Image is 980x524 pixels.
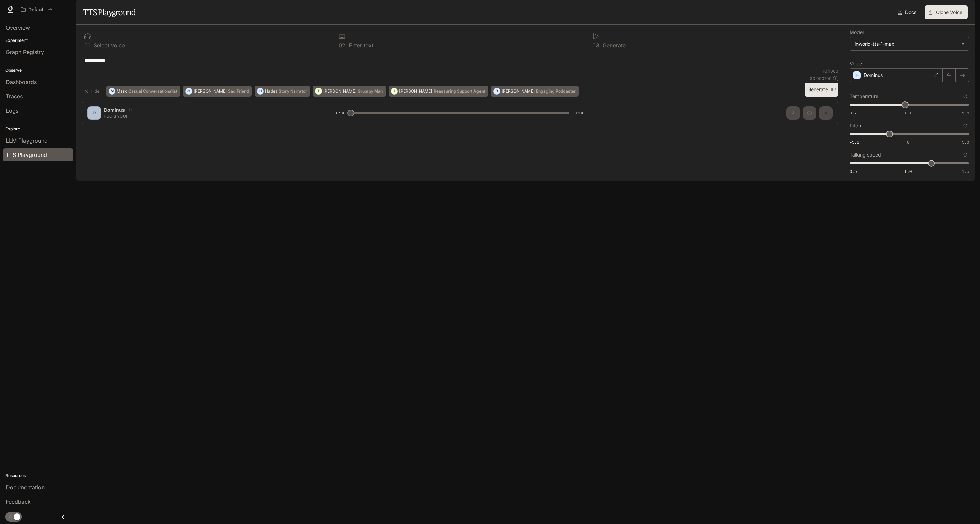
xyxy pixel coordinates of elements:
[805,83,838,97] button: Generate⌘⏎
[962,168,969,174] span: 1.5
[810,76,832,81] p: $ 0.000100
[823,68,838,74] p: 10 / 1000
[279,89,307,93] p: Story Narrator
[265,89,277,93] p: Hades
[18,3,55,16] button: All workspaces
[228,89,249,93] p: Sad Friend
[864,72,883,79] p: Dominus
[347,43,373,48] p: Enter text
[962,151,969,159] button: Reset to default
[391,86,397,97] div: A
[855,40,958,47] div: inworld-tts-1-max
[962,139,969,145] span: 5.0
[896,5,919,19] a: Docs
[850,61,862,66] p: Voice
[850,168,857,174] span: 0.5
[194,89,227,93] p: [PERSON_NAME]
[850,37,969,50] div: inworld-tts-1-max
[323,89,356,93] p: [PERSON_NAME]
[117,89,127,93] p: Mark
[962,122,969,129] button: Reset to default
[904,168,912,174] span: 1.0
[92,43,125,48] p: Select voice
[601,43,626,48] p: Generate
[592,43,601,48] p: 0 3 .
[389,86,488,97] button: A[PERSON_NAME]Reassuring Support Agent
[128,89,177,93] p: Casual Conversationalist
[850,30,864,35] p: Model
[850,139,859,145] span: -5.0
[907,139,909,145] span: 0
[850,152,881,157] p: Talking speed
[434,89,485,93] p: Reassuring Support Agent
[339,43,347,48] p: 0 2 .
[962,93,969,100] button: Reset to default
[106,86,180,97] button: MMarkCasual Conversationalist
[358,89,383,93] p: Grumpy Man
[28,7,45,13] p: Default
[850,123,861,128] p: Pitch
[904,110,912,116] span: 1.1
[399,89,432,93] p: [PERSON_NAME]
[494,86,500,97] div: D
[315,86,322,97] div: T
[83,5,136,19] h1: TTS Playground
[962,110,969,116] span: 1.5
[536,89,576,93] p: Engaging Podcaster
[925,5,968,19] button: Clone Voice
[84,43,92,48] p: 0 1 .
[850,110,857,116] span: 0.7
[491,86,579,97] button: D[PERSON_NAME]Engaging Podcaster
[186,86,192,97] div: O
[255,86,310,97] button: HHadesStory Narrator
[831,88,836,92] p: ⌘⏎
[502,89,535,93] p: [PERSON_NAME]
[850,94,878,99] p: Temperature
[257,86,263,97] div: H
[313,86,386,97] button: T[PERSON_NAME]Grumpy Man
[109,86,115,97] div: M
[82,86,103,97] button: Hide
[183,86,252,97] button: O[PERSON_NAME]Sad Friend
